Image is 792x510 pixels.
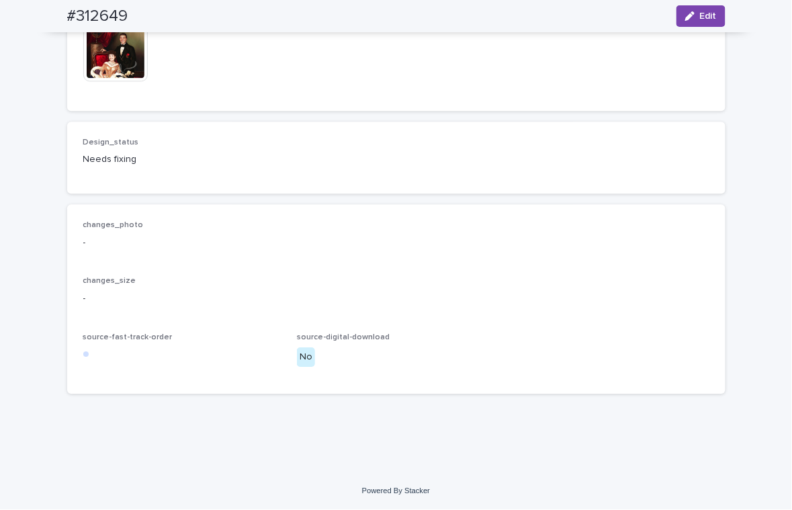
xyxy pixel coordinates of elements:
span: source-digital-download [297,333,390,341]
span: Edit [700,11,717,21]
span: changes_size [83,277,136,285]
a: Powered By Stacker [362,486,430,495]
h2: #312649 [67,7,128,26]
p: - [83,292,709,306]
span: source-fast-track-order [83,333,173,341]
span: Design_status [83,138,139,146]
p: Needs fixing [83,153,281,167]
button: Edit [676,5,725,27]
p: - [83,236,709,250]
span: changes_photo [83,221,144,229]
div: No [297,347,315,367]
